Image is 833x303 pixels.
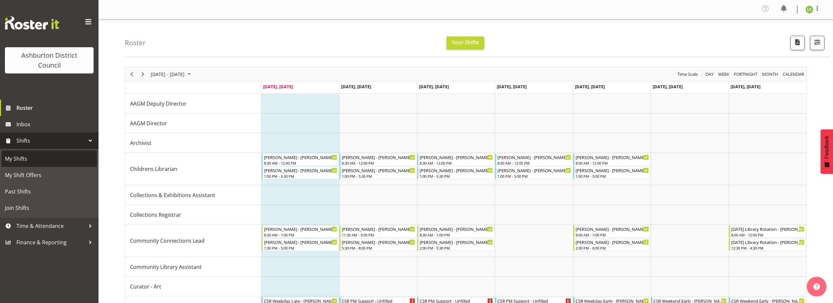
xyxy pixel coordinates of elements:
span: Month [761,70,779,78]
div: [PERSON_NAME] - [PERSON_NAME] [342,226,415,232]
td: Curator - Art resource [125,277,261,296]
div: [PERSON_NAME] - [PERSON_NAME] [420,226,493,232]
button: Feedback - Show survey [821,129,833,174]
div: [DATE] Library Rotation - [PERSON_NAME] [731,226,804,232]
div: [PERSON_NAME] - [PERSON_NAME] [264,226,337,232]
button: Filter Shifts [810,36,824,50]
button: Time Scale [676,70,699,78]
div: Childrens Librarian"s event - Jonathan Nixon - Jonathan Nixon Begin From Friday, September 12, 20... [573,153,650,166]
div: Childrens Librarian"s event - Jonathan Nixon - Jonathan Nixon Begin From Wednesday, September 10,... [417,153,494,166]
div: 11:30 AM - 5:00 PM [342,232,415,237]
span: Curator - Art [130,283,161,291]
div: 8:30 AM - 1:00 PM [420,232,493,237]
div: Childrens Librarian"s event - Jonathan Nixon - Jonathan Nixon Begin From Monday, September 8, 202... [262,167,339,179]
img: liam-stewart8677.jpg [805,6,813,13]
span: [DATE], [DATE] [341,84,371,90]
div: Childrens Librarian"s event - Jonathan Nixon - Jonathan Nixon Begin From Thursday, September 11, ... [495,167,572,179]
div: [PERSON_NAME] - [PERSON_NAME] [342,154,415,160]
a: My Shifts [2,151,97,167]
div: Childrens Librarian"s event - Jonathan Nixon - Jonathan Nixon Begin From Wednesday, September 10,... [417,167,494,179]
div: [PERSON_NAME] - [PERSON_NAME] [497,167,571,173]
span: [DATE], [DATE] [419,84,449,90]
span: Feedback [824,136,830,159]
div: [PERSON_NAME] - [PERSON_NAME] [420,167,493,173]
span: Past Shifts [5,187,94,196]
button: Month [782,70,805,78]
td: AAGM Deputy Director resource [125,94,261,113]
div: Community Connections Lead"s event - Stacey Broadbent - Stacey Broadbent Begin From Friday, Septe... [573,238,650,251]
div: [PERSON_NAME] - [PERSON_NAME] [264,154,337,160]
div: 8:30 AM - 12:00 PM [420,160,493,166]
div: Childrens Librarian"s event - Jonathan Nixon - Jonathan Nixon Begin From Friday, September 12, 20... [573,167,650,179]
div: [PERSON_NAME] - [PERSON_NAME] [497,154,571,160]
span: My Shifts [5,154,94,164]
div: [PERSON_NAME] - [PERSON_NAME] [264,167,337,173]
div: [PERSON_NAME] - [PERSON_NAME] [576,167,649,173]
td: Collections Registrar resource [125,205,261,225]
span: Inbox [16,119,95,129]
div: [PERSON_NAME] - [PERSON_NAME] [576,239,649,245]
span: Week [717,70,730,78]
div: Community Connections Lead"s event - Stacey Broadbent - Stacey Broadbent Begin From Friday, Septe... [573,225,650,238]
span: [DATE], [DATE] [263,84,293,90]
span: Childrens Librarian [130,165,177,173]
span: Shifts [16,136,85,146]
div: 8:30 AM - 1:00 PM [264,232,337,237]
img: help-xxl-2.png [813,283,820,290]
button: Download a PDF of the roster according to the set date range. [790,36,805,50]
span: [DATE] - [DATE] [150,70,185,78]
span: Archivist [130,139,151,147]
div: 1:00 PM - 5:00 PM [576,173,649,179]
button: Timeline Month [761,70,779,78]
button: Timeline Week [717,70,731,78]
span: Fortnight [733,70,758,78]
span: Community Connections Lead [130,237,205,245]
div: 5:30 PM - 8:00 PM [342,245,415,251]
span: calendar [782,70,805,78]
div: 12:30 PM - 4:30 PM [731,245,804,251]
span: AAGM Director [130,119,167,127]
div: [PERSON_NAME] - [PERSON_NAME] [576,226,649,232]
span: Finance & Reporting [16,237,85,247]
a: My Shift Offers [2,167,97,183]
span: Community Library Assistant [130,263,202,271]
div: Community Connections Lead"s event - Stacey Broadbent - Stacey Broadbent Begin From Wednesday, Se... [417,225,494,238]
div: Community Connections Lead"s event - Sunday Library Rotation - Stacey Broadbent Begin From Sunday... [729,238,806,251]
div: Childrens Librarian"s event - Jonathan Nixon - Jonathan Nixon Begin From Tuesday, September 9, 20... [340,153,417,166]
span: Day [705,70,714,78]
span: [DATE], [DATE] [653,84,683,90]
span: Collections Registrar [130,211,181,219]
button: Previous [127,70,136,78]
span: AAGM Deputy Director [130,100,186,108]
div: 1:30 PM - 5:00 PM [264,245,337,251]
div: 1:00 PM - 5:00 PM [497,173,571,179]
td: Community Connections Lead resource [125,225,261,257]
div: 8:00 AM - 12:00 PM [731,232,804,237]
div: 1:00 PM - 5:30 PM [342,173,415,179]
button: Timeline Day [705,70,715,78]
td: AAGM Director resource [125,113,261,133]
span: My Shift Offers [5,170,94,180]
div: 1:00 PM - 5:30 PM [264,173,337,179]
button: Next [139,70,147,78]
div: [PERSON_NAME] - [PERSON_NAME] [342,239,415,245]
div: 2:00 PM - 6:00 PM [576,245,649,251]
div: 8:30 AM - 12:00 PM [342,160,415,166]
span: [DATE], [DATE] [497,84,527,90]
span: Collections & Exhibitions Assistant [130,191,215,199]
div: 8:30 AM - 12:00 PM [264,160,337,166]
div: 2:00 PM - 5:30 PM [420,245,493,251]
span: [DATE], [DATE] [575,84,605,90]
td: Childrens Librarian resource [125,153,261,185]
a: Past Shifts [2,183,97,200]
img: Rosterit website logo [5,16,59,30]
div: [DATE] Library Rotation - [PERSON_NAME] [731,239,804,245]
div: 1:00 PM - 5:30 PM [420,173,493,179]
div: Community Connections Lead"s event - Stacey Broadbent - Stacey Broadbent Begin From Monday, Septe... [262,225,339,238]
div: Community Connections Lead"s event - Sunday Library Rotation - Stacey Broadbent Begin From Sunday... [729,225,806,238]
div: Ashburton District Council [11,51,87,70]
button: September 08 - 14, 2025 [150,70,194,78]
td: Community Library Assistant resource [125,257,261,277]
div: [PERSON_NAME] - [PERSON_NAME] [576,154,649,160]
div: Childrens Librarian"s event - Jonathan Nixon - Jonathan Nixon Begin From Thursday, September 11, ... [495,153,572,166]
